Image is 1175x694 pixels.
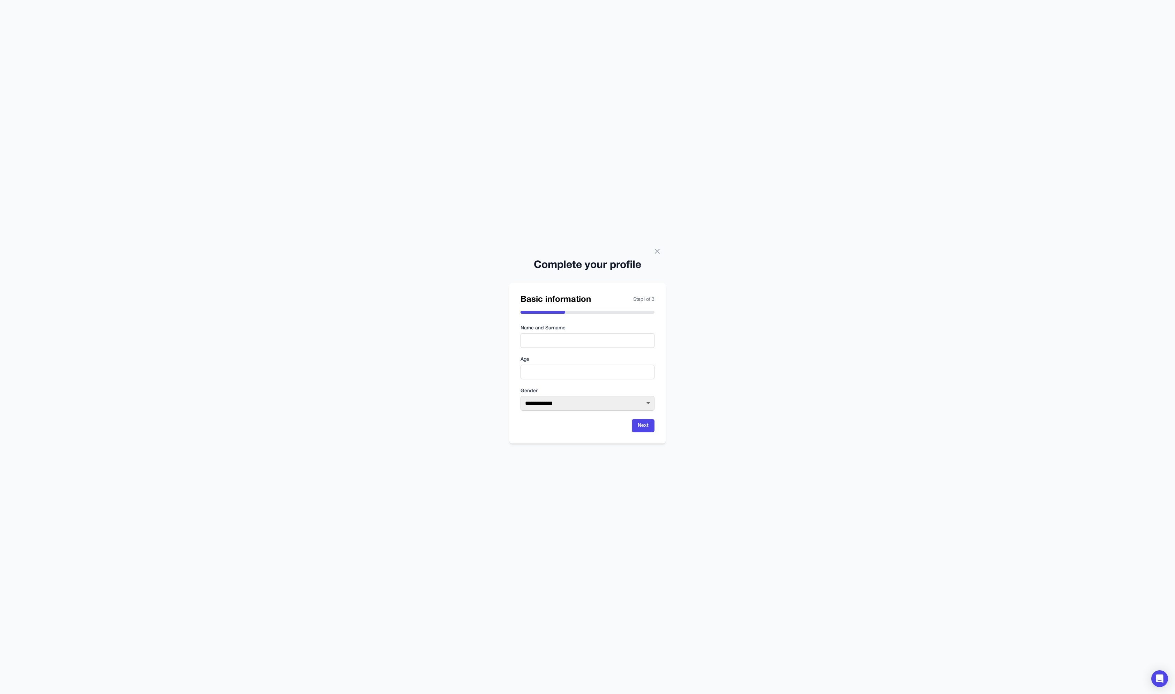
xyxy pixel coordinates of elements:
label: Gender [521,388,654,395]
label: Name and Surname [521,325,654,332]
label: Age [521,356,654,363]
button: Next [632,419,654,432]
span: Step 1 of 3 [633,296,654,303]
div: Open Intercom Messenger [1151,670,1168,687]
h2: Complete your profile [509,259,666,272]
h2: Basic information [521,294,591,305]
